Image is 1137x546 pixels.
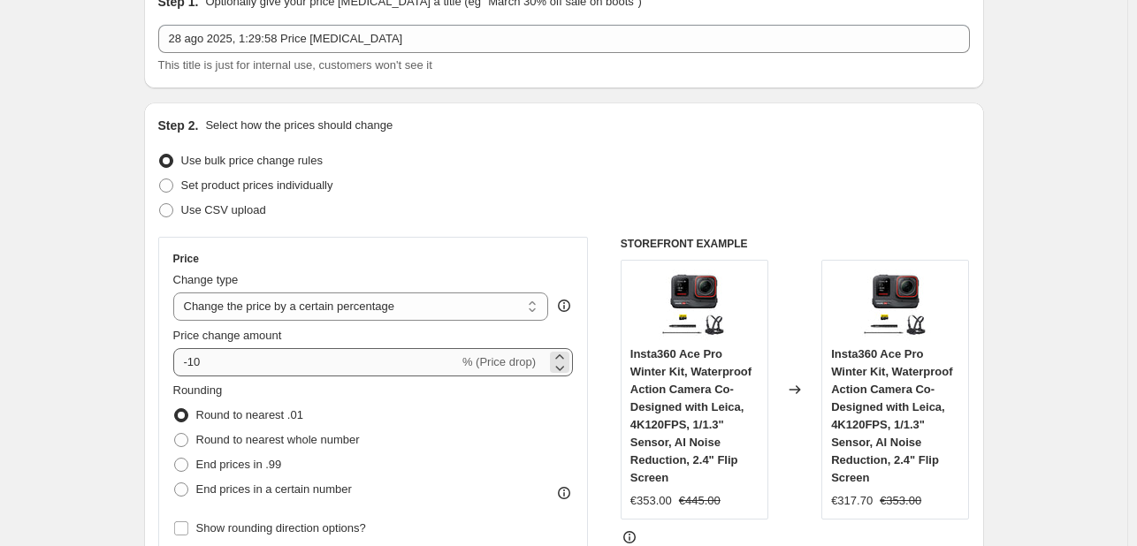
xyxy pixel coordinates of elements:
[555,297,573,315] div: help
[205,117,393,134] p: Select how the prices should change
[831,347,952,484] span: Insta360 Ace Pro Winter Kit, Waterproof Action Camera Co-Designed with Leica, 4K120FPS, 1/1.3" Se...
[173,329,282,342] span: Price change amount
[158,58,432,72] span: This title is just for internal use, customers won't see it
[158,25,970,53] input: 30% off holiday sale
[181,178,333,192] span: Set product prices individually
[181,154,323,167] span: Use bulk price change rules
[158,117,199,134] h2: Step 2.
[196,458,282,471] span: End prices in .99
[659,269,729,340] img: 61PzgWKvMYL_80x.jpg
[630,347,752,484] span: Insta360 Ace Pro Winter Kit, Waterproof Action Camera Co-Designed with Leica, 4K120FPS, 1/1.3" Se...
[173,348,459,376] input: -15
[860,269,931,340] img: 61PzgWKvMYL_80x.jpg
[196,408,303,421] span: Round to nearest .01
[173,383,223,397] span: Rounding
[831,492,873,510] div: €317.70
[196,433,360,446] span: Round to nearest whole number
[630,492,672,510] div: €353.00
[196,521,366,535] span: Show rounding direction options?
[621,237,970,251] h6: STOREFRONT EXAMPLE
[181,203,266,216] span: Use CSV upload
[679,492,721,510] strike: €445.00
[196,482,352,496] span: End prices in a certain number
[880,492,921,510] strike: €353.00
[462,355,536,368] span: % (Price drop)
[173,252,199,266] h3: Price
[173,273,239,286] span: Change type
